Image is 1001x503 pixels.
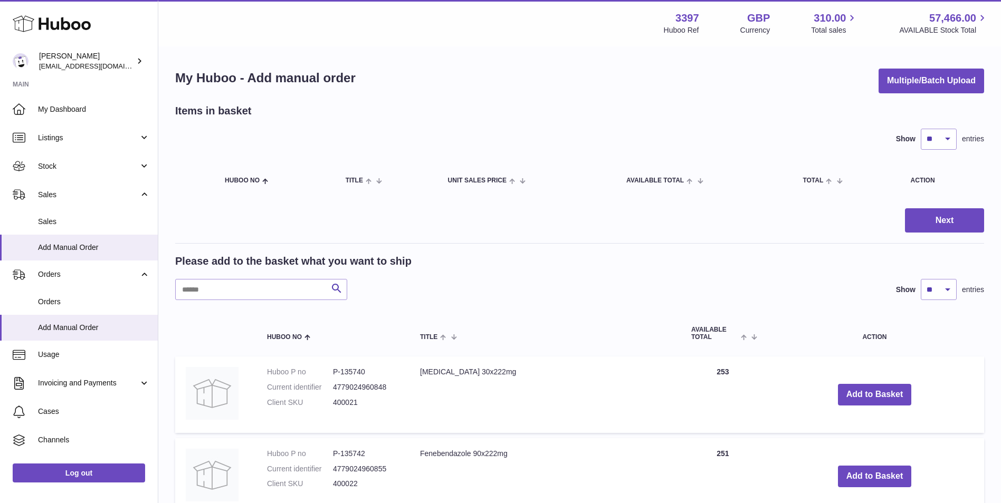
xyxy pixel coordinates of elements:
[811,25,858,35] span: Total sales
[13,53,28,69] img: sales@canchema.com
[626,177,684,184] span: AVAILABLE Total
[267,382,333,392] dt: Current identifier
[38,161,139,171] span: Stock
[962,134,984,144] span: entries
[225,177,260,184] span: Huboo no
[675,11,699,25] strong: 3397
[186,367,239,420] img: Fenbendazole 30x222mg
[929,11,976,25] span: 57,466.00
[333,479,399,489] dd: 400022
[267,334,302,341] span: Huboo no
[333,382,399,392] dd: 4779024960848
[38,435,150,445] span: Channels
[38,297,150,307] span: Orders
[896,134,916,144] label: Show
[38,133,139,143] span: Listings
[333,398,399,408] dd: 400021
[899,25,988,35] span: AVAILABLE Stock Total
[267,367,333,377] dt: Huboo P no
[740,25,770,35] div: Currency
[38,190,139,200] span: Sales
[747,11,770,25] strong: GBP
[409,356,681,433] td: [MEDICAL_DATA] 30x222mg
[346,177,363,184] span: Title
[911,177,974,184] div: Action
[38,243,150,253] span: Add Manual Order
[38,323,150,333] span: Add Manual Order
[664,25,699,35] div: Huboo Ref
[186,449,239,501] img: Fenebendazole 90x222mg
[691,326,738,340] span: AVAILABLE Total
[448,177,507,184] span: Unit Sales Price
[681,356,765,433] td: 253
[13,463,145,482] a: Log out
[803,177,823,184] span: Total
[39,62,155,70] span: [EMAIL_ADDRESS][DOMAIN_NAME]
[420,334,437,341] span: Title
[962,285,984,295] span: entries
[38,269,139,279] span: Orders
[814,11,846,25] span: 310.00
[838,466,912,487] button: Add to Basket
[267,398,333,408] dt: Client SKU
[267,464,333,474] dt: Current identifier
[811,11,858,35] a: 310.00 Total sales
[38,378,139,388] span: Invoicing and Payments
[899,11,988,35] a: 57,466.00 AVAILABLE Stock Total
[175,70,356,86] h1: My Huboo - Add manual order
[38,104,150,114] span: My Dashboard
[333,464,399,474] dd: 4779024960855
[879,69,984,93] button: Multiple/Batch Upload
[333,367,399,377] dd: P-135740
[39,51,134,71] div: [PERSON_NAME]
[896,285,916,295] label: Show
[38,217,150,227] span: Sales
[175,254,412,268] h2: Please add to the basket what you want to ship
[38,407,150,417] span: Cases
[765,316,984,351] th: Action
[905,208,984,233] button: Next
[267,479,333,489] dt: Client SKU
[38,350,150,360] span: Usage
[333,449,399,459] dd: P-135742
[267,449,333,459] dt: Huboo P no
[838,384,912,405] button: Add to Basket
[175,104,252,118] h2: Items in basket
